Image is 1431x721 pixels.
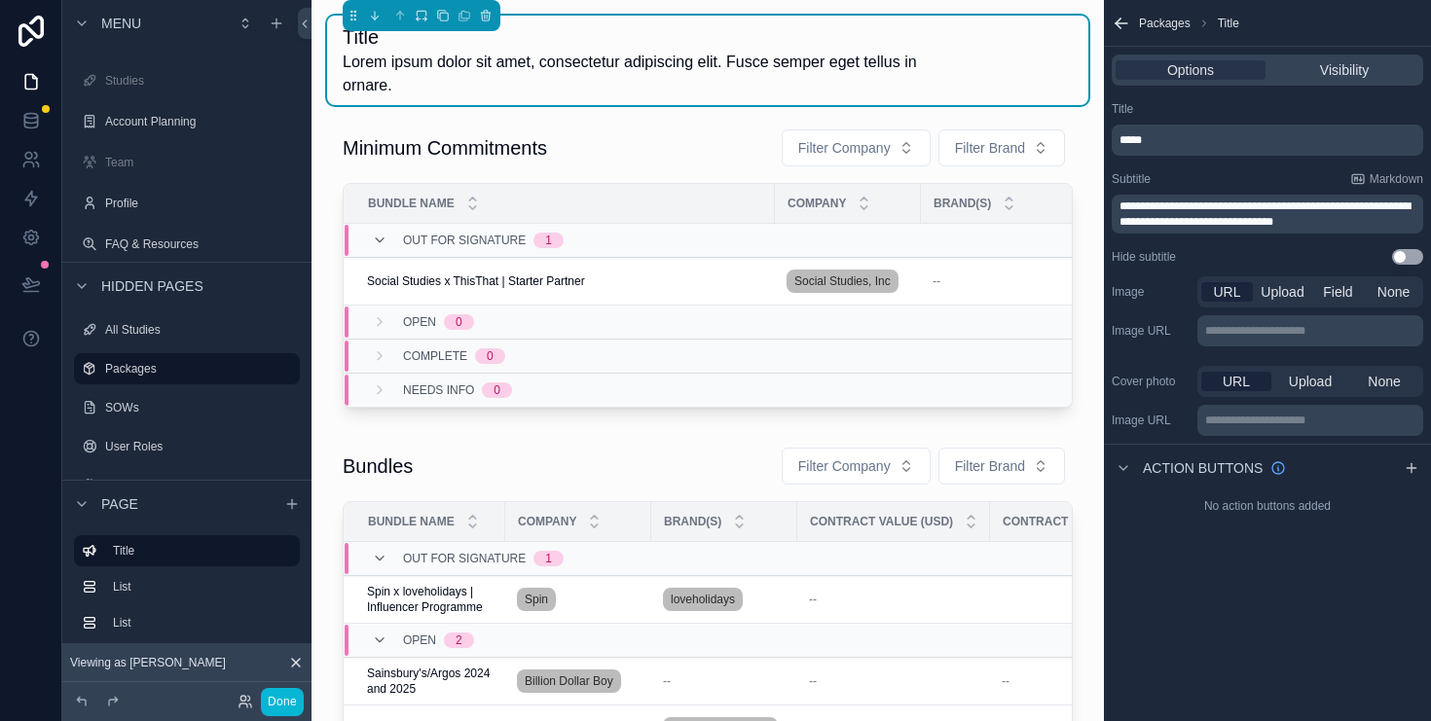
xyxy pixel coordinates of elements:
[368,514,455,529] span: Bundle Name
[105,361,288,377] label: Packages
[105,114,296,129] label: Account Planning
[1112,125,1423,156] div: scrollable content
[74,106,300,137] a: Account Planning
[74,431,300,462] a: User Roles
[1112,323,1190,339] label: Image URL
[1104,490,1431,522] div: No action buttons added
[494,382,500,398] div: 0
[403,632,436,648] span: Open
[74,229,300,260] a: FAQ & Resources
[105,400,296,415] label: SOWs
[1368,372,1400,391] span: None
[487,348,494,364] div: 0
[105,236,296,252] label: FAQ & Resources
[788,196,846,211] span: Company
[1112,413,1190,428] label: Image URL
[1350,171,1423,187] a: Markdown
[101,276,203,296] span: Hidden pages
[1289,372,1332,391] span: Upload
[456,632,462,648] div: 2
[261,688,304,716] button: Done
[1261,282,1303,302] span: Upload
[664,514,721,529] span: Brand(s)
[1197,315,1423,346] div: scrollable content
[1112,101,1133,117] label: Title
[1223,372,1250,391] span: URL
[101,494,138,514] span: Page
[456,314,462,330] div: 0
[518,514,576,529] span: Company
[105,155,296,170] label: Team
[105,439,296,454] label: User Roles
[1377,282,1410,302] span: None
[1370,171,1423,187] span: Markdown
[1323,282,1352,302] span: Field
[105,478,296,493] label: Fieldwork
[1167,60,1214,80] span: Options
[403,314,436,330] span: Open
[105,73,296,89] label: Studies
[934,196,991,211] span: Brand(s)
[74,147,300,178] a: Team
[113,543,284,559] label: Title
[1112,195,1423,234] div: scrollable content
[1143,458,1263,478] span: Action buttons
[1112,284,1190,300] label: Image
[74,314,300,345] a: All Studies
[105,322,296,338] label: All Studies
[74,353,300,384] a: Packages
[343,51,927,97] span: Lorem ipsum dolor sit amet, consectetur adipiscing elit. Fusce semper eget tellus in ornare.
[1003,514,1147,529] span: Contract Value (GBP)
[1112,171,1151,187] label: Subtitle
[113,615,292,631] label: List
[1139,16,1191,31] span: Packages
[74,392,300,423] a: SOWs
[1218,16,1239,31] span: Title
[343,23,927,51] h1: Title
[113,579,292,595] label: List
[1112,249,1176,265] label: Hide subtitle
[545,551,552,566] div: 1
[403,551,526,566] span: Out for Signature
[1213,282,1240,302] span: URL
[403,348,467,364] span: Complete
[403,382,474,398] span: Needs Info
[403,233,526,248] span: Out for Signature
[1197,405,1423,436] div: scrollable content
[74,470,300,501] a: Fieldwork
[101,14,141,33] span: Menu
[810,514,953,529] span: Contract Value (USD)
[62,526,312,658] div: scrollable content
[74,188,300,219] a: Profile
[368,196,455,211] span: Bundle Name
[105,196,296,211] label: Profile
[70,655,226,670] span: Viewing as [PERSON_NAME]
[1320,60,1369,80] span: Visibility
[545,233,552,248] div: 1
[74,65,300,96] a: Studies
[1112,374,1190,389] label: Cover photo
